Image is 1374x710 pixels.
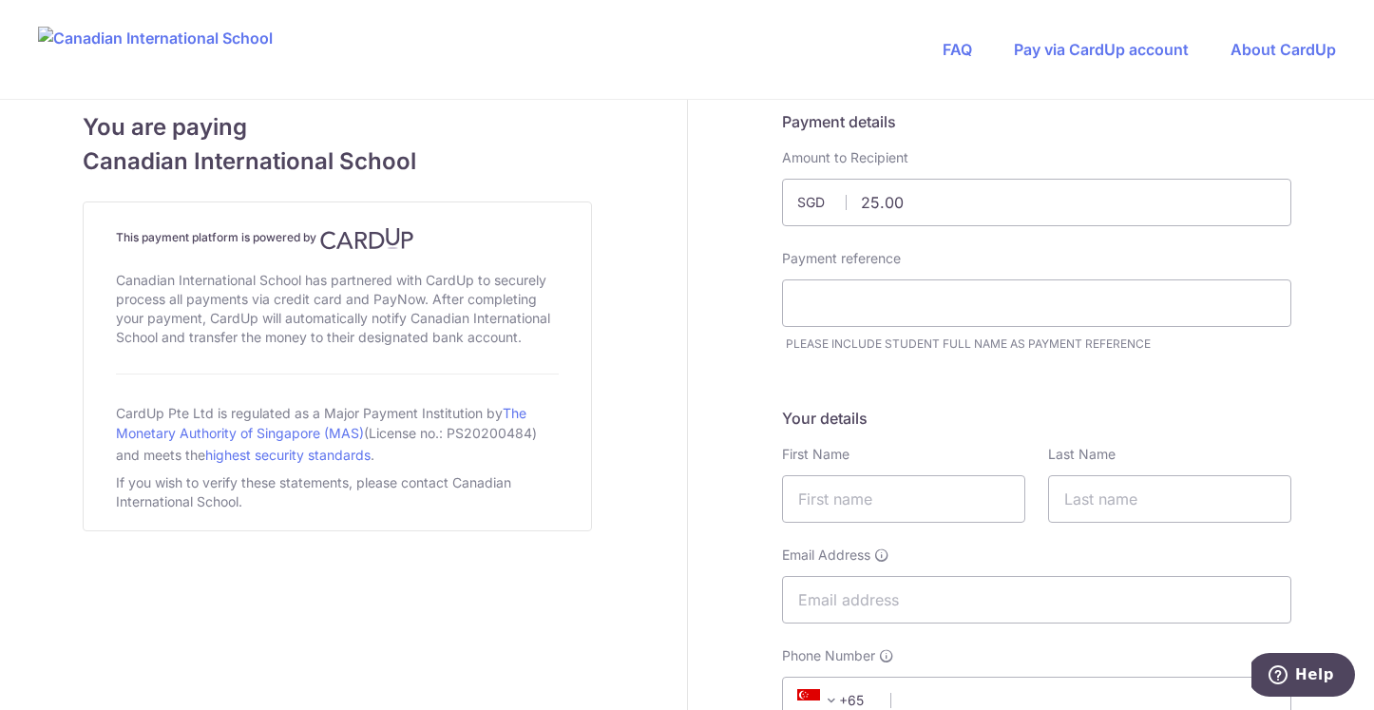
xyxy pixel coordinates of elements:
label: First Name [782,445,849,464]
iframe: Opens a widget where you can find more information [1251,653,1355,700]
div: If you wish to verify these statements, please contact Canadian International School. [116,470,559,515]
label: Amount to Recipient [782,148,908,167]
label: Last Name [1048,445,1116,464]
div: Canadian International School has partnered with CardUp to securely process all payments via cred... [116,267,559,351]
h5: Payment details [782,110,1291,133]
a: About CardUp [1231,40,1336,59]
a: highest security standards [205,447,371,463]
input: Payment amount [782,179,1291,226]
input: Last name [1048,475,1291,523]
div: CardUp Pte Ltd is regulated as a Major Payment Institution by (License no.: PS20200484) and meets... [116,397,559,470]
span: Phone Number [782,646,875,665]
a: FAQ [943,40,972,59]
span: Email Address [782,546,870,565]
div: PLEASE INCLUDE STUDENT FULL NAME AS PAYMENT REFERENCE [786,335,1291,354]
img: CardUp [320,227,413,250]
label: Payment reference [782,249,901,268]
input: Email address [782,576,1291,624]
span: Canadian International School [83,144,592,179]
h4: This payment platform is powered by [116,227,559,250]
h5: Your details [782,407,1291,430]
a: Pay via CardUp account [1014,40,1189,59]
span: You are paying [83,110,592,144]
input: First name [782,475,1025,523]
span: SGD [797,193,847,212]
